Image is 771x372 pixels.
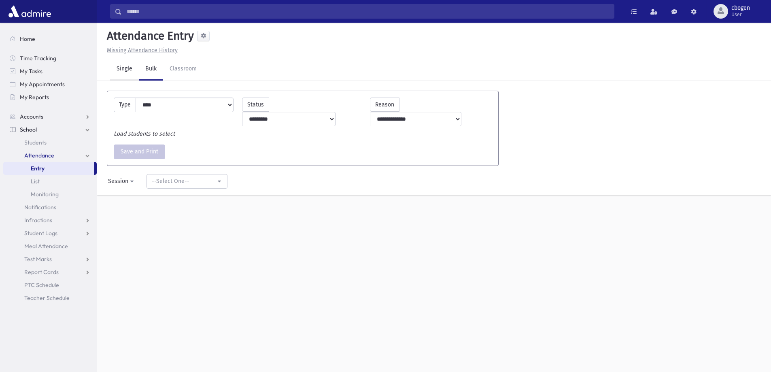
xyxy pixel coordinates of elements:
a: Bulk [139,58,163,81]
a: Notifications [3,201,97,214]
span: My Tasks [20,68,42,75]
a: Meal Attendance [3,240,97,253]
span: List [31,178,40,185]
span: Test Marks [24,255,52,263]
div: Load students to select [110,130,496,138]
button: Save and Print [114,145,165,159]
span: Student Logs [24,230,57,237]
a: Students [3,136,97,149]
span: Notifications [24,204,56,211]
a: Attendance [3,149,97,162]
span: Infractions [24,217,52,224]
a: Monitoring [3,188,97,201]
a: Test Marks [3,253,97,266]
span: My Reports [20,94,49,101]
label: Type [114,98,136,112]
span: Meal Attendance [24,242,68,250]
span: Time Tracking [20,55,56,62]
div: Session [108,177,128,185]
span: Entry [31,165,45,172]
span: My Appointments [20,81,65,88]
span: Home [20,35,35,43]
h5: Attendance Entry [104,29,194,43]
a: Entry [3,162,94,175]
a: Report Cards [3,266,97,278]
div: --Select One-- [152,177,216,185]
span: Teacher Schedule [24,294,70,302]
span: Monitoring [31,191,59,198]
a: Infractions [3,214,97,227]
a: Student Logs [3,227,97,240]
span: Students [24,139,47,146]
a: Accounts [3,110,97,123]
span: cbogen [731,5,750,11]
a: Missing Attendance History [104,47,178,54]
span: Report Cards [24,268,59,276]
a: Classroom [163,58,203,81]
span: Accounts [20,113,43,120]
u: Missing Attendance History [107,47,178,54]
a: Single [110,58,139,81]
a: My Appointments [3,78,97,91]
a: Time Tracking [3,52,97,65]
span: PTC Schedule [24,281,59,289]
span: Attendance [24,152,54,159]
input: Search [122,4,614,19]
a: PTC Schedule [3,278,97,291]
img: AdmirePro [6,3,53,19]
a: List [3,175,97,188]
span: School [20,126,37,133]
a: Home [3,32,97,45]
label: Status [242,98,269,112]
a: My Reports [3,91,97,104]
span: User [731,11,750,18]
button: Session [103,174,140,189]
a: School [3,123,97,136]
a: Teacher Schedule [3,291,97,304]
button: --Select One-- [147,174,227,189]
label: Reason [370,98,399,112]
a: My Tasks [3,65,97,78]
